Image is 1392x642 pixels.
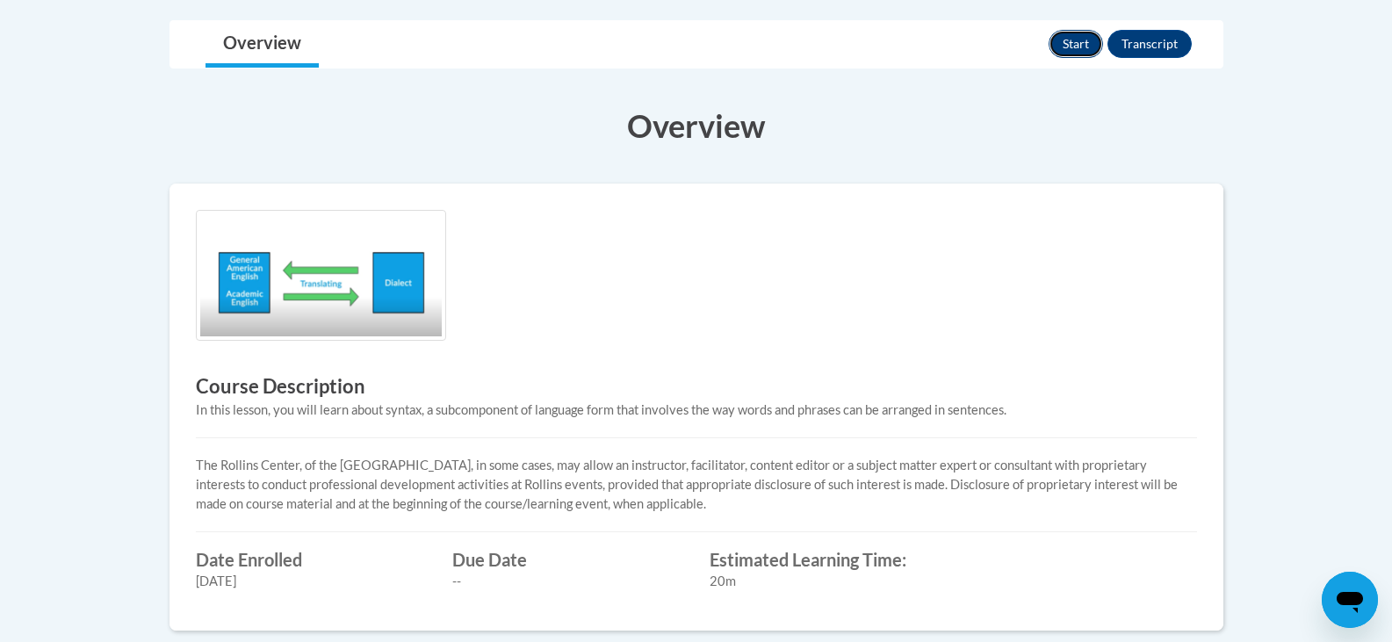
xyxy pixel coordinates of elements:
[196,373,1197,400] h3: Course Description
[452,550,683,569] label: Due Date
[196,456,1197,514] p: The Rollins Center, of the [GEOGRAPHIC_DATA], in some cases, may allow an instructor, facilitator...
[710,572,941,591] div: 20m
[452,572,683,591] div: --
[206,21,319,68] a: Overview
[196,400,1197,420] div: In this lesson, you will learn about syntax, a subcomponent of language form that involves the wa...
[1322,572,1378,628] iframe: Button to launch messaging window
[196,210,446,341] img: Course logo image
[1049,30,1103,58] button: Start
[169,104,1223,148] h3: Overview
[196,550,427,569] label: Date Enrolled
[1107,30,1192,58] button: Transcript
[710,550,941,569] label: Estimated Learning Time:
[196,572,427,591] div: [DATE]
